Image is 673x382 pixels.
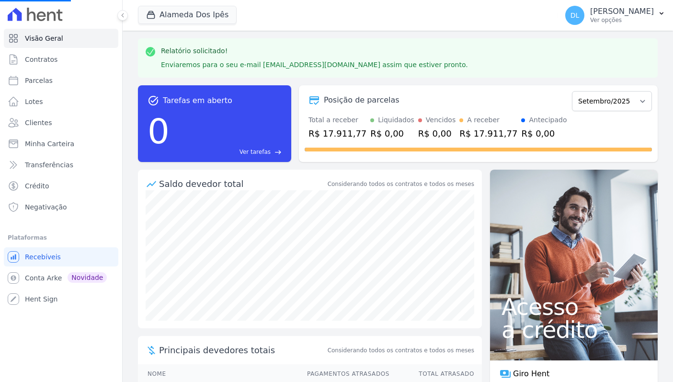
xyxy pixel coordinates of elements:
span: DL [570,12,580,19]
a: Hent Sign [4,289,118,309]
a: Crédito [4,176,118,196]
p: Enviaremos para o seu e-mail [EMAIL_ADDRESS][DOMAIN_NAME] assim que estiver pronto. [161,60,468,70]
div: R$ 0,00 [418,127,456,140]
span: Minha Carteira [25,139,74,149]
span: Clientes [25,118,52,127]
a: Ver tarefas east [173,148,282,156]
a: Conta Arke Novidade [4,268,118,288]
span: Tarefas em aberto [163,95,232,106]
div: Total a receber [308,115,366,125]
div: A receber [467,115,500,125]
span: Ver tarefas [240,148,271,156]
span: Conta Arke [25,273,62,283]
a: Transferências [4,155,118,174]
span: Contratos [25,55,57,64]
span: Principais devedores totais [159,344,326,357]
span: Hent Sign [25,294,58,304]
button: Alameda Dos Ipês [138,6,237,24]
div: R$ 0,00 [370,127,414,140]
a: Negativação [4,197,118,217]
span: Recebíveis [25,252,61,262]
div: Saldo devedor total [159,177,326,190]
span: Giro Hent [513,368,549,380]
button: DL [PERSON_NAME] Ver opções [558,2,673,29]
span: a crédito [502,318,646,341]
p: Ver opções [590,16,654,24]
a: Clientes [4,113,118,132]
p: Relatório solicitado! [161,46,228,56]
span: east [274,149,282,156]
span: Novidade [68,272,107,283]
a: Minha Carteira [4,134,118,153]
div: Vencidos [426,115,456,125]
div: Antecipado [529,115,567,125]
div: Plataformas [8,232,114,243]
div: R$ 17.911,77 [308,127,366,140]
a: Recebíveis [4,247,118,266]
div: Considerando todos os contratos e todos os meses [328,180,474,188]
span: Crédito [25,181,49,191]
span: Negativação [25,202,67,212]
a: Contratos [4,50,118,69]
div: R$ 17.911,77 [459,127,517,140]
p: [PERSON_NAME] [590,7,654,16]
div: Liquidados [378,115,414,125]
span: Considerando todos os contratos e todos os meses [328,346,474,355]
div: Posição de parcelas [324,94,399,106]
a: Visão Geral [4,29,118,48]
a: Parcelas [4,71,118,90]
span: Acesso [502,295,646,318]
div: 0 [148,106,170,156]
span: Parcelas [25,76,53,85]
span: task_alt [148,95,159,106]
div: R$ 0,00 [521,127,567,140]
span: Lotes [25,97,43,106]
span: Transferências [25,160,73,170]
span: Visão Geral [25,34,63,43]
a: Lotes [4,92,118,111]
